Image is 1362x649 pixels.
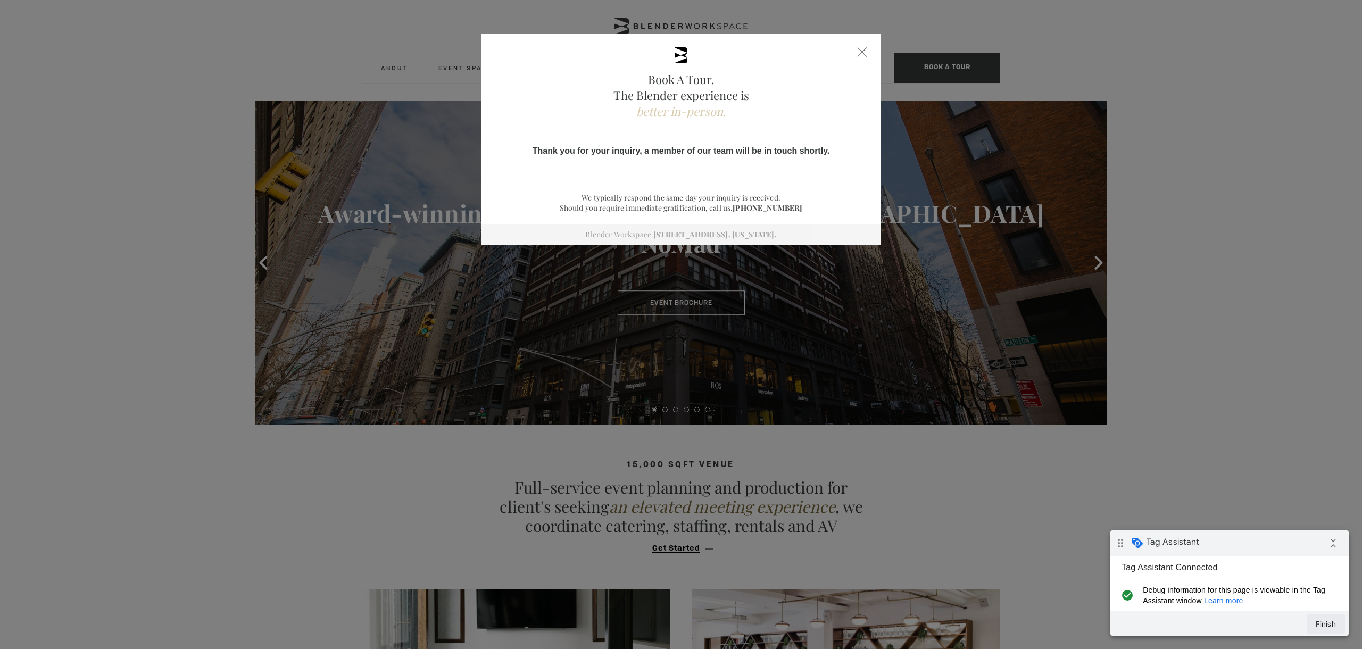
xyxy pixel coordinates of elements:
[197,85,235,104] button: Finish
[213,3,234,24] i: Collapse debug badge
[508,71,854,119] h2: Book A Tour. The Blender experience is
[33,55,222,76] span: Debug information for this page is viewable in the Tag Assistant window
[1124,221,1362,649] iframe: Chat Widget
[508,193,854,203] p: We typically respond the same day your inquiry is received.
[636,103,726,119] span: better in-person.
[508,203,854,213] p: Should you require immediate gratification, call us.
[9,55,26,76] i: check_circle
[94,66,134,75] a: Learn more
[733,203,802,213] a: [PHONE_NUMBER]
[533,146,830,155] span: Thank you for your inquiry, a member of our team will be in touch shortly.
[37,7,89,18] span: Tag Assistant
[653,229,776,239] a: [STREET_ADDRESS]. [US_STATE].
[858,47,867,57] div: Close form
[481,224,881,245] div: Blender Workspace.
